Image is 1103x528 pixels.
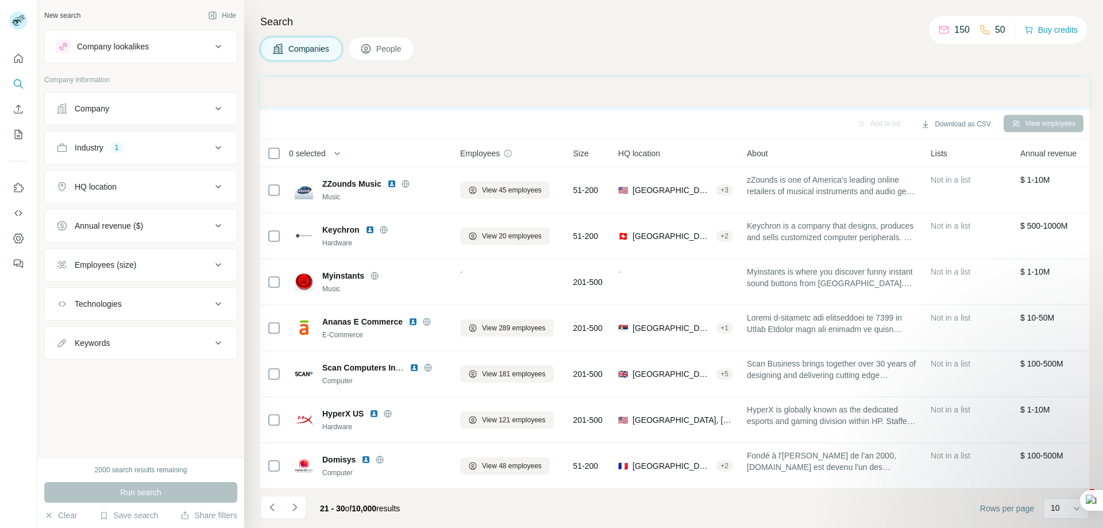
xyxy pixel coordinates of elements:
span: HQ location [618,148,660,159]
button: Save search [99,510,158,521]
span: Size [573,148,589,159]
button: HQ location [45,173,237,201]
span: Not in a list [931,221,970,230]
p: 50 [995,23,1005,37]
div: Computer [322,468,446,478]
div: + 5 [716,369,733,379]
button: Navigate to next page [283,496,306,519]
span: 201-500 [573,414,603,426]
button: Company [45,95,237,122]
iframe: Intercom live chat [1064,489,1092,517]
span: View 48 employees [482,461,542,471]
div: Computer [322,376,446,386]
div: New search [44,10,80,21]
button: View 45 employees [460,182,550,199]
span: Not in a list [931,175,970,184]
span: - [618,267,621,276]
span: 201-500 [573,368,603,380]
span: 51-200 [573,230,599,242]
span: 201-500 [573,276,603,288]
div: + 2 [716,231,733,241]
span: 51-200 [573,184,599,196]
span: Keychron [322,224,360,236]
div: + 3 [716,185,733,195]
span: View 121 employees [482,415,546,425]
button: Search [9,74,28,94]
button: Clear [44,510,77,521]
button: Keywords [45,329,237,357]
div: + 1 [716,323,733,333]
span: Loremi d-sitametc adi elitseddoei te 7399 in Utlab Etdolor magn ali enimadm ve quisn exerci, ulla... [747,312,917,335]
p: 150 [954,23,970,37]
img: Logo of Ananas E Commerce [295,319,313,337]
button: Use Surfe API [9,203,28,223]
button: Use Surfe on LinkedIn [9,178,28,198]
div: Industry [75,142,103,153]
span: 🇫🇷 [618,460,628,472]
span: About [747,148,768,159]
button: View 289 employees [460,319,554,337]
img: Logo of Myinstants [295,272,313,291]
p: Company information [44,75,237,85]
span: Fondé à l'[PERSON_NAME] de l'an 2000, [DOMAIN_NAME] est devenu l'un des spécialistes de la distri... [747,450,917,473]
button: Industry1 [45,134,237,161]
span: 🇬🇧 [618,368,628,380]
img: LinkedIn logo [410,363,419,372]
div: Technologies [75,298,122,310]
div: 1 [110,142,124,153]
span: results [320,504,400,513]
div: Hardware [322,422,446,432]
div: Hardware [322,238,446,248]
span: View 181 employees [482,369,546,379]
button: Share filters [180,510,237,521]
span: Not in a list [931,313,970,322]
span: Ananas E Commerce [322,316,403,327]
div: Employees (size) [75,259,136,271]
span: Not in a list [931,359,970,368]
span: ZZounds Music [322,178,381,190]
span: Annual revenue [1020,148,1077,159]
span: 0 selected [289,148,326,159]
button: Dashboard [9,228,28,249]
img: Logo of Keychron [295,233,313,238]
span: [GEOGRAPHIC_DATA], City of [GEOGRAPHIC_DATA] [633,322,711,334]
button: Hide [200,7,244,24]
button: View 121 employees [460,411,554,429]
span: $ 10-50M [1020,313,1054,322]
img: Logo of Scan Computers International [295,365,313,383]
h4: Search [260,14,1089,30]
img: LinkedIn logo [369,409,379,418]
span: Companies [288,43,330,55]
div: + 2 [716,461,733,471]
span: zZounds is one of America's leading online retailers of musical instruments and audio gear. Since... [747,174,917,197]
span: HyperX is globally known as the dedicated esports and gaming division within HP. Staffed by gamer... [747,404,917,427]
button: Quick start [9,48,28,69]
div: Company lookalikes [77,41,149,52]
div: Annual revenue ($) [75,220,143,232]
span: Domisys [322,454,356,465]
span: - [460,267,463,276]
div: Music [322,192,446,202]
button: Company lookalikes [45,33,237,60]
span: 10,000 [352,504,376,513]
span: $ 1-10M [1020,267,1050,276]
img: Logo of Domisys [295,457,313,475]
span: [GEOGRAPHIC_DATA], [GEOGRAPHIC_DATA], [GEOGRAPHIC_DATA] [633,460,711,472]
span: Employees [460,148,500,159]
span: Keychron is a company that designs, produces and sells customized computer peripherals. We are co... [747,220,917,243]
span: 1 [1087,489,1097,498]
img: LinkedIn logo [387,179,396,188]
span: Not in a list [931,267,970,276]
div: E-Commerce [322,330,446,340]
span: People [376,43,403,55]
div: Music [322,284,446,294]
span: $ 1-10M [1020,175,1050,184]
button: Buy credits [1024,22,1078,38]
span: Scan Business brings together over 30 years of designing and delivering cutting edge technology -... [747,358,917,381]
span: HyperX US [322,408,364,419]
img: Logo of ZZounds Music [295,181,313,199]
span: [GEOGRAPHIC_DATA], [GEOGRAPHIC_DATA] [633,414,733,426]
span: [GEOGRAPHIC_DATA], [GEOGRAPHIC_DATA] [633,230,711,242]
span: View 289 employees [482,323,546,333]
button: My lists [9,124,28,145]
